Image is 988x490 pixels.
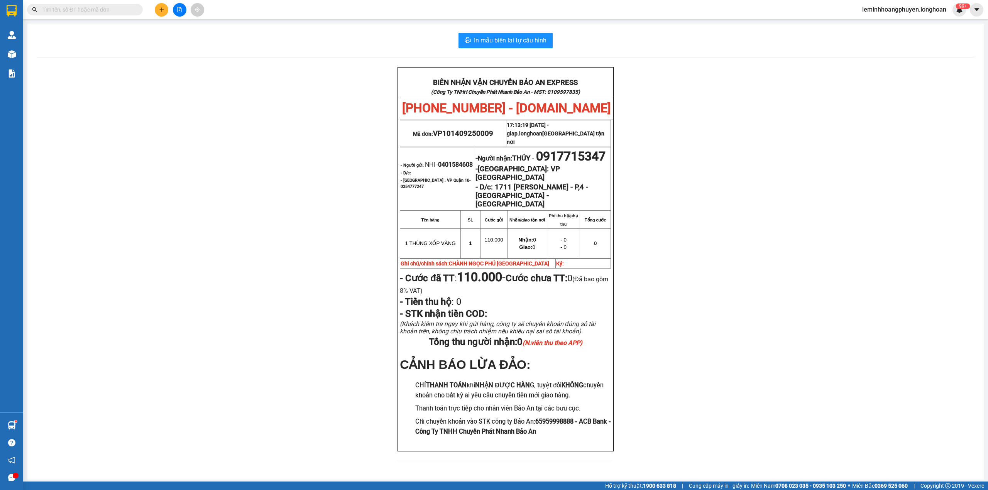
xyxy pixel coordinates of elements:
strong: 0369 525 060 [875,483,908,489]
span: 110.000 [484,237,503,243]
img: logo-vxr [7,5,17,17]
img: warehouse-icon [8,50,16,58]
span: - [457,270,506,284]
strong: Nhận: [518,237,533,243]
span: giap.longhoan [507,130,604,145]
span: (Khách kiểm tra ngay khi gửi hàng, công ty sẽ chuyển khoản đúng số tài khoản trên, không chịu trá... [400,320,596,335]
img: warehouse-icon [8,31,16,39]
span: VP101409250009 [433,129,493,138]
span: - 0 [560,244,567,250]
strong: - Người gửi: [401,163,424,168]
span: printer [465,37,471,44]
span: Miền Bắc [852,482,908,490]
strong: 0708 023 035 - 0935 103 250 [775,483,846,489]
strong: (Công Ty TNHH Chuyển Phát Nhanh Bảo An - MST: 0109597835) [431,89,580,95]
span: caret-down [973,6,980,13]
sup: 111 [956,3,970,9]
span: [PHONE_NUMBER] - [DOMAIN_NAME] [402,101,611,115]
input: Tìm tên, số ĐT hoặc mã đơn [42,5,134,14]
span: | [914,482,915,490]
strong: Cước chưa TT: [506,273,567,284]
span: 0 [519,244,535,250]
span: search [32,7,37,12]
strong: 110.000 [457,270,502,284]
span: leminhhoangphuyen.longhoan [856,5,952,14]
h3: CHỈ khi G, tuyệt đối chuyển khoản cho bất kỳ ai yêu cầu chuyển tiền mới giao hàng. [415,380,611,400]
span: 0401584608 [438,161,473,168]
span: CHÀNH NGỌC PHÚ [GEOGRAPHIC_DATA] [449,260,549,267]
strong: Ghi chú/chính sách: [401,260,549,267]
span: copyright [945,483,951,488]
strong: 65959998888 - ACB Bank - Công Ty TNHH Chuyển Phát Nhanh Bảo An [415,418,611,435]
span: 17:13:19 [DATE] - [507,122,604,145]
button: file-add [173,3,186,17]
span: aim [195,7,200,12]
span: THÚY [512,154,530,162]
span: 0 [517,336,582,347]
strong: Cước gửi [485,218,503,222]
strong: - D/c: [401,171,411,176]
span: CẢNH BÁO LỪA ĐẢO: [400,358,530,372]
span: Miền Nam [751,482,846,490]
span: 0917715347 [536,149,606,164]
img: icon-new-feature [956,6,963,13]
span: Mã đơn: [413,131,494,137]
h3: Chỉ chuyển khoản vào STK công ty Bảo An: [415,417,611,436]
strong: Giao: [519,244,532,250]
strong: BIÊN NHẬN VẬN CHUYỂN BẢO AN EXPRESS [433,78,578,87]
strong: - [475,154,530,162]
span: 0354777247 [401,184,424,189]
span: 1 [469,240,472,246]
span: Người nhận: [478,155,530,162]
span: | [682,482,683,490]
strong: Phí thu hộ/phụ thu [549,213,578,226]
span: - 0 [560,237,567,243]
strong: - D/c: [475,183,493,191]
span: 0 [454,296,461,307]
strong: Nhận/giao tận nơi [509,218,545,222]
button: caret-down [970,3,983,17]
span: : [400,296,461,307]
button: aim [191,3,204,17]
em: (N.viên thu theo APP) [523,339,582,346]
span: (Đã bao gồm 8% VAT) [400,275,608,294]
span: 0 [518,237,536,243]
span: plus [159,7,164,12]
strong: NHẬN ĐƯỢC HÀN [475,382,530,389]
span: 0 [594,240,597,246]
button: printerIn mẫu biên lai tự cấu hình [458,33,553,48]
h3: Thanh toán trực tiếp cho nhân viên Bảo An tại các bưu cục. [415,404,611,414]
strong: Tên hàng [421,218,439,222]
span: [GEOGRAPHIC_DATA]: VP [GEOGRAPHIC_DATA] [475,165,560,182]
span: In mẫu biên lai tự cấu hình [474,35,546,45]
span: question-circle [8,439,15,446]
span: message [8,474,15,481]
span: Tổng thu người nhận: [429,336,582,347]
span: 1 THÙNG XỐP VÀNG [405,240,456,246]
strong: - Tiền thu hộ [400,296,452,307]
strong: - [475,165,560,182]
strong: THANH TOÁN [426,382,467,389]
strong: SL [468,218,473,222]
strong: Ký: [556,260,564,267]
span: - [530,155,536,162]
span: : [400,273,506,284]
span: NHI - [425,161,473,168]
strong: 1711 [PERSON_NAME] - P,4 - [GEOGRAPHIC_DATA] - [GEOGRAPHIC_DATA] [475,183,588,208]
span: - STK nhận tiền COD: [400,308,487,319]
span: ⚪️ [848,484,850,487]
strong: 1900 633 818 [643,483,676,489]
strong: KHÔNG [562,382,583,389]
img: warehouse-icon [8,421,16,429]
span: [GEOGRAPHIC_DATA] tận nơi [507,130,604,145]
img: solution-icon [8,69,16,78]
span: - [GEOGRAPHIC_DATA] : VP Quận 10- [401,178,471,189]
span: Cung cấp máy in - giấy in: [689,482,749,490]
sup: 1 [15,420,17,422]
strong: Tổng cước [585,218,606,222]
button: plus [155,3,168,17]
span: Hỗ trợ kỹ thuật: [605,482,676,490]
span: file-add [177,7,182,12]
strong: - Cước đã TT [400,273,455,284]
span: notification [8,456,15,464]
